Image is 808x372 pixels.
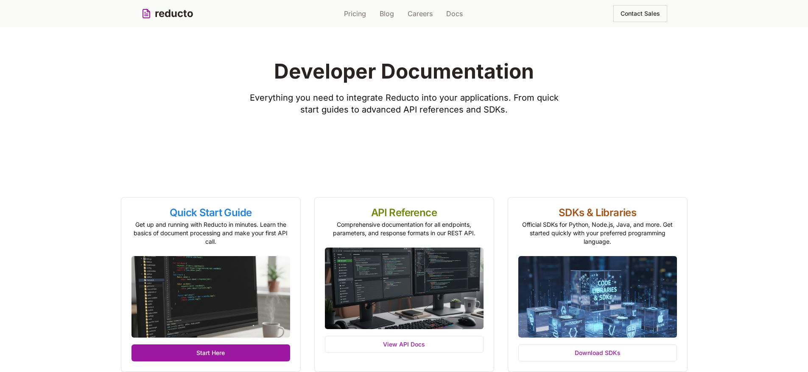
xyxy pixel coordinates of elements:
p: Everything you need to integrate Reducto into your applications. From quick start guides to advan... [241,92,567,116]
a: Pricing [344,8,366,19]
a: reducto [141,7,193,20]
p: Comprehensive documentation for all endpoints, parameters, and response formats in our REST API. [325,220,484,237]
button: Download SDKs [518,344,677,361]
img: Code libraries and SDKs [518,256,677,338]
h3: SDKs & Libraries [518,208,677,218]
button: View API Docs [325,336,484,353]
button: Contact Sales [613,5,667,22]
img: API documentation and code examples [325,248,484,329]
h3: Quick Start Guide [131,208,290,218]
p: Official SDKs for Python, Node.js, Java, and more. Get started quickly with your preferred progra... [518,220,677,246]
a: Docs [446,8,463,19]
button: Start Here [131,344,290,361]
p: Get up and running with Reducto in minutes. Learn the basics of document processing and make your... [131,220,290,246]
h1: Developer Documentation [214,61,594,82]
h3: API Reference [325,208,484,218]
img: Getting started with API integration [131,256,290,338]
a: Blog [380,8,394,19]
a: Careers [408,8,433,19]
